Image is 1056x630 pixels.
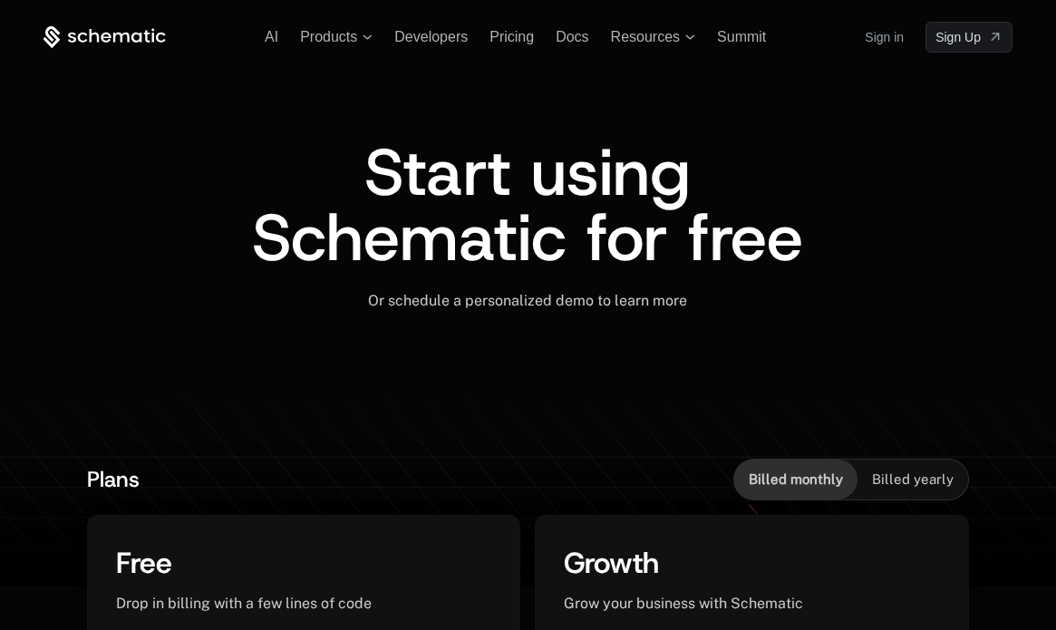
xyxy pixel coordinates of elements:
span: Start using Schematic for free [252,129,803,281]
span: Resources [611,29,680,45]
span: Sign Up [935,28,981,46]
span: Billed monthly [749,470,843,489]
span: Drop in billing with a few lines of code [116,595,372,612]
span: Products [300,29,357,45]
span: Billed yearly [872,470,954,489]
a: Pricing [489,29,534,44]
a: [object Object] [925,22,1012,53]
span: Plans [87,465,140,494]
a: Docs [556,29,588,44]
a: AI [265,29,278,44]
span: Free [116,544,172,582]
a: Developers [394,29,468,44]
span: Or schedule a personalized demo to learn more [368,292,687,309]
span: Growth [564,544,659,582]
a: Sign in [865,23,904,52]
a: Summit [717,29,766,44]
span: Grow your business with Schematic [564,595,803,612]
